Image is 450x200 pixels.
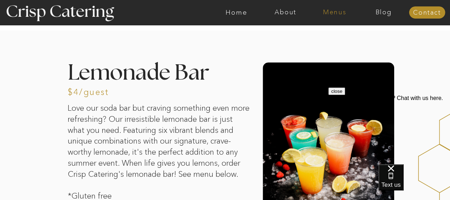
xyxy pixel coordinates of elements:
a: Contact [409,9,445,16]
a: Home [212,9,261,16]
iframe: podium webchat widget bubble [378,164,450,200]
h3: $4/guest [68,88,108,95]
a: About [261,9,310,16]
a: Blog [359,9,408,16]
a: Menus [310,9,359,16]
iframe: podium webchat widget prompt [328,87,450,173]
h2: Lemonade Bar [68,62,257,81]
